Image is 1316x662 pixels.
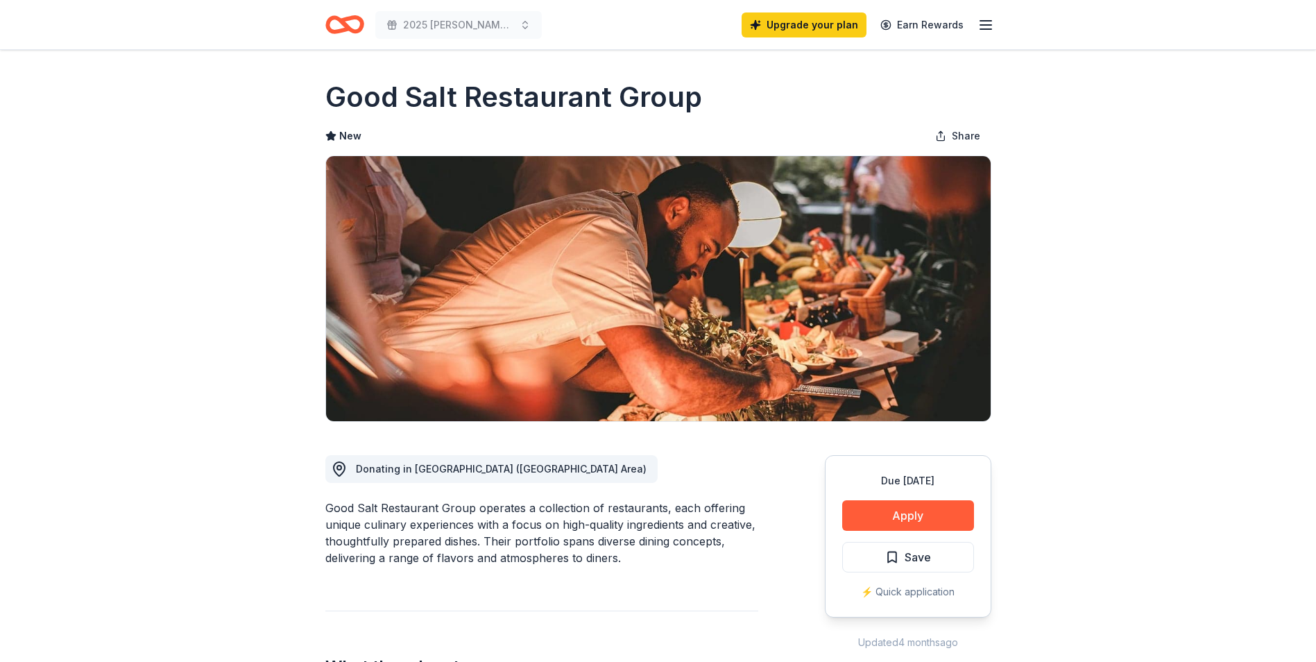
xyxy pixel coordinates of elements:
[842,500,974,531] button: Apply
[742,12,866,37] a: Upgrade your plan
[325,8,364,41] a: Home
[842,473,974,489] div: Due [DATE]
[356,463,647,475] span: Donating in [GEOGRAPHIC_DATA] ([GEOGRAPHIC_DATA] Area)
[325,500,758,566] div: Good Salt Restaurant Group operates a collection of restaurants, each offering unique culinary ex...
[872,12,972,37] a: Earn Rewards
[375,11,542,39] button: 2025 [PERSON_NAME]'s Dream Foundation Golf Classic
[842,542,974,572] button: Save
[905,548,931,566] span: Save
[326,156,991,421] img: Image for Good Salt Restaurant Group
[825,634,991,651] div: Updated 4 months ago
[952,128,980,144] span: Share
[339,128,361,144] span: New
[403,17,514,33] span: 2025 [PERSON_NAME]'s Dream Foundation Golf Classic
[842,584,974,600] div: ⚡️ Quick application
[924,122,991,150] button: Share
[325,78,702,117] h1: Good Salt Restaurant Group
